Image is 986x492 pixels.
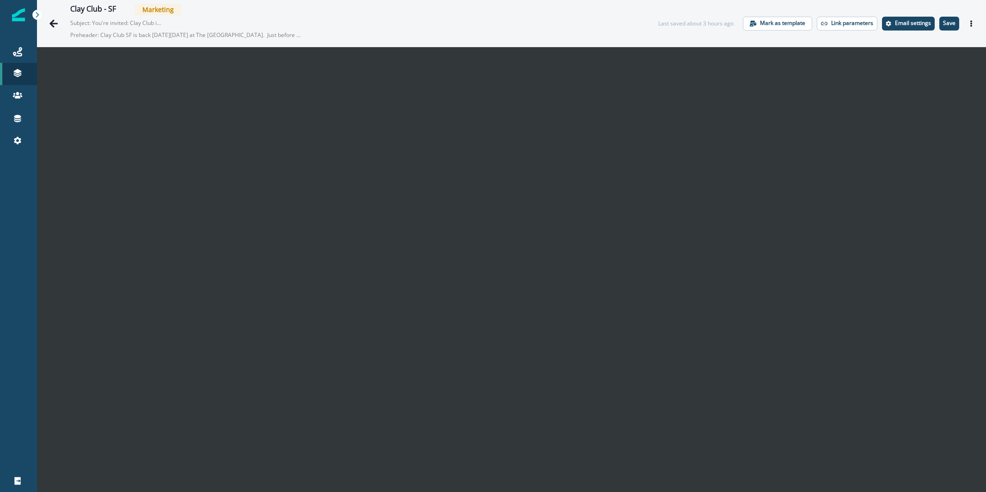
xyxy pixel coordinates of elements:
[964,17,979,31] button: Actions
[44,14,63,33] button: Go back
[70,15,163,27] p: Subject: You're invited: Clay Club in [GEOGRAPHIC_DATA] in [GEOGRAPHIC_DATA]
[70,5,116,15] div: Clay Club - SF
[743,17,812,31] button: Mark as template
[943,20,955,26] p: Save
[817,17,877,31] button: Link parameters
[658,19,734,28] div: Last saved about 3 hours ago
[939,17,959,31] button: Save
[12,8,25,21] img: Inflection
[831,20,873,26] p: Link parameters
[760,20,805,26] p: Mark as template
[135,4,181,15] span: Marketing
[895,20,931,26] p: Email settings
[70,27,301,43] p: Preheader: Clay Club SF is back [DATE][DATE] at The [GEOGRAPHIC_DATA]. Just before SCULPT, we’re ...
[882,17,935,31] button: Settings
